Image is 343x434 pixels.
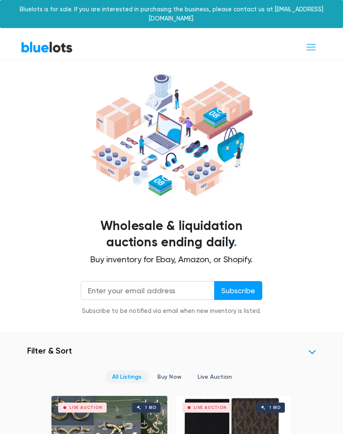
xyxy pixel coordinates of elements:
div: Live Auction [69,406,102,410]
input: Subscribe [214,281,262,300]
div: 1 bid [145,406,156,410]
a: BlueLots [21,41,73,53]
input: Enter your email address [81,281,215,300]
a: All Listings [105,370,148,383]
a: Live Auction [190,370,239,383]
img: hero-ee84e7d0318cb26816c560f6b4441b76977f77a177738b4e94f68c95b2b83dbb.png [88,71,255,199]
div: Subscribe to be notified via email when new inventory is listed. [81,307,262,316]
div: 1 bid [269,406,281,410]
h2: Buy inventory for Ebay, Amazon, or Shopify. [27,254,316,264]
h3: Filter & Sort [27,346,72,356]
span: . [234,235,237,250]
a: Buy Now [150,370,189,383]
div: Live Auction [194,406,227,410]
h1: Wholesale & liquidation auctions ending daily [27,218,316,251]
button: Toggle navigation [300,39,322,55]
